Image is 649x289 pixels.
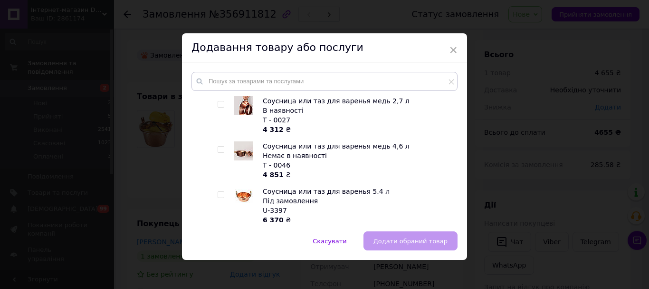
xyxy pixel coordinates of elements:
b: 6 370 [263,216,284,224]
button: Скасувати [303,231,356,250]
div: В наявності [263,106,452,115]
div: ₴ [263,215,452,225]
div: ₴ [263,125,452,134]
span: Т - 0027 [263,116,290,124]
div: Додавання товару або послуги [182,33,467,62]
span: Соусница или таз для варенья медь 2,7 л [263,97,410,105]
span: Соусница или таз для варенья 5.4 л [263,188,390,195]
div: ₴ [263,170,452,179]
img: Соусница или таз для варенья медь 2,7 л [234,96,253,115]
div: Під замовлення [263,196,452,206]
b: 4 851 [263,171,284,179]
div: Немає в наявності [263,151,452,160]
img: Соусница или таз для варенья медь 4,6 л [234,141,253,160]
input: Пошук за товарами та послугами [191,72,458,91]
span: Т - 0046 [263,161,290,169]
img: Соусница или таз для варенья 5.4 л [235,189,253,203]
span: × [449,42,458,58]
b: 4 312 [263,126,284,133]
span: Соусница или таз для варенья медь 4,6 л [263,142,410,150]
span: U-3397 [263,207,287,214]
span: Скасувати [313,238,346,245]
